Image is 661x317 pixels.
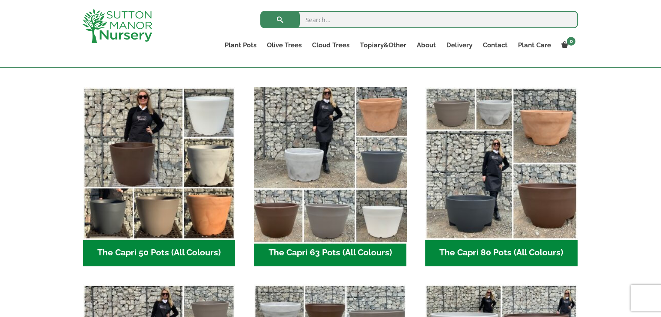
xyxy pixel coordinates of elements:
a: Visit product category The Capri 63 Pots (All Colours) [254,87,406,266]
img: The Capri 50 Pots (All Colours) [83,87,236,240]
a: Cloud Trees [307,39,355,51]
img: The Capri 63 Pots (All Colours) [250,83,410,243]
input: Search... [260,11,578,28]
a: Contact [477,39,512,51]
a: Visit product category The Capri 50 Pots (All Colours) [83,87,236,266]
h2: The Capri 63 Pots (All Colours) [254,240,406,267]
a: Topiary&Other [355,39,411,51]
span: 0 [567,37,575,46]
a: 0 [556,39,578,51]
a: Plant Pots [219,39,262,51]
a: Visit product category The Capri 80 Pots (All Colours) [425,87,578,266]
img: logo [83,9,152,43]
a: Plant Care [512,39,556,51]
img: The Capri 80 Pots (All Colours) [425,87,578,240]
a: Delivery [441,39,477,51]
a: Olive Trees [262,39,307,51]
h2: The Capri 50 Pots (All Colours) [83,240,236,267]
a: About [411,39,441,51]
h2: The Capri 80 Pots (All Colours) [425,240,578,267]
